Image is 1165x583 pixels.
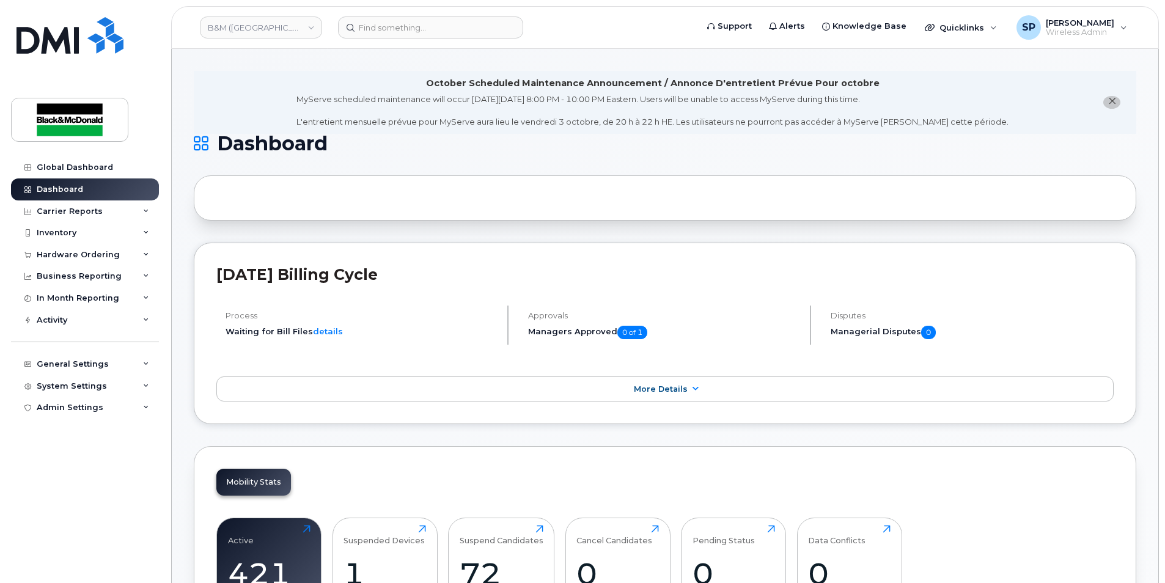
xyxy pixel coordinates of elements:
li: Waiting for Bill Files [226,326,497,337]
div: MyServe scheduled maintenance will occur [DATE][DATE] 8:00 PM - 10:00 PM Eastern. Users will be u... [296,94,1009,128]
h5: Managers Approved [528,326,799,339]
span: 0 of 1 [617,326,647,339]
span: 0 [921,326,936,339]
div: Data Conflicts [808,525,865,545]
div: Pending Status [693,525,755,545]
h4: Approvals [528,311,799,320]
h5: Managerial Disputes [831,326,1114,339]
h2: [DATE] Billing Cycle [216,265,1114,284]
div: Cancel Candidates [576,525,652,545]
h4: Disputes [831,311,1114,320]
div: October Scheduled Maintenance Announcement / Annonce D'entretient Prévue Pour octobre [426,77,880,90]
div: Suspended Devices [344,525,425,545]
button: close notification [1103,96,1120,109]
h4: Process [226,311,497,320]
a: details [313,326,343,336]
div: Active [228,525,254,545]
span: Dashboard [217,134,328,153]
div: Suspend Candidates [460,525,543,545]
span: More Details [634,384,688,394]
